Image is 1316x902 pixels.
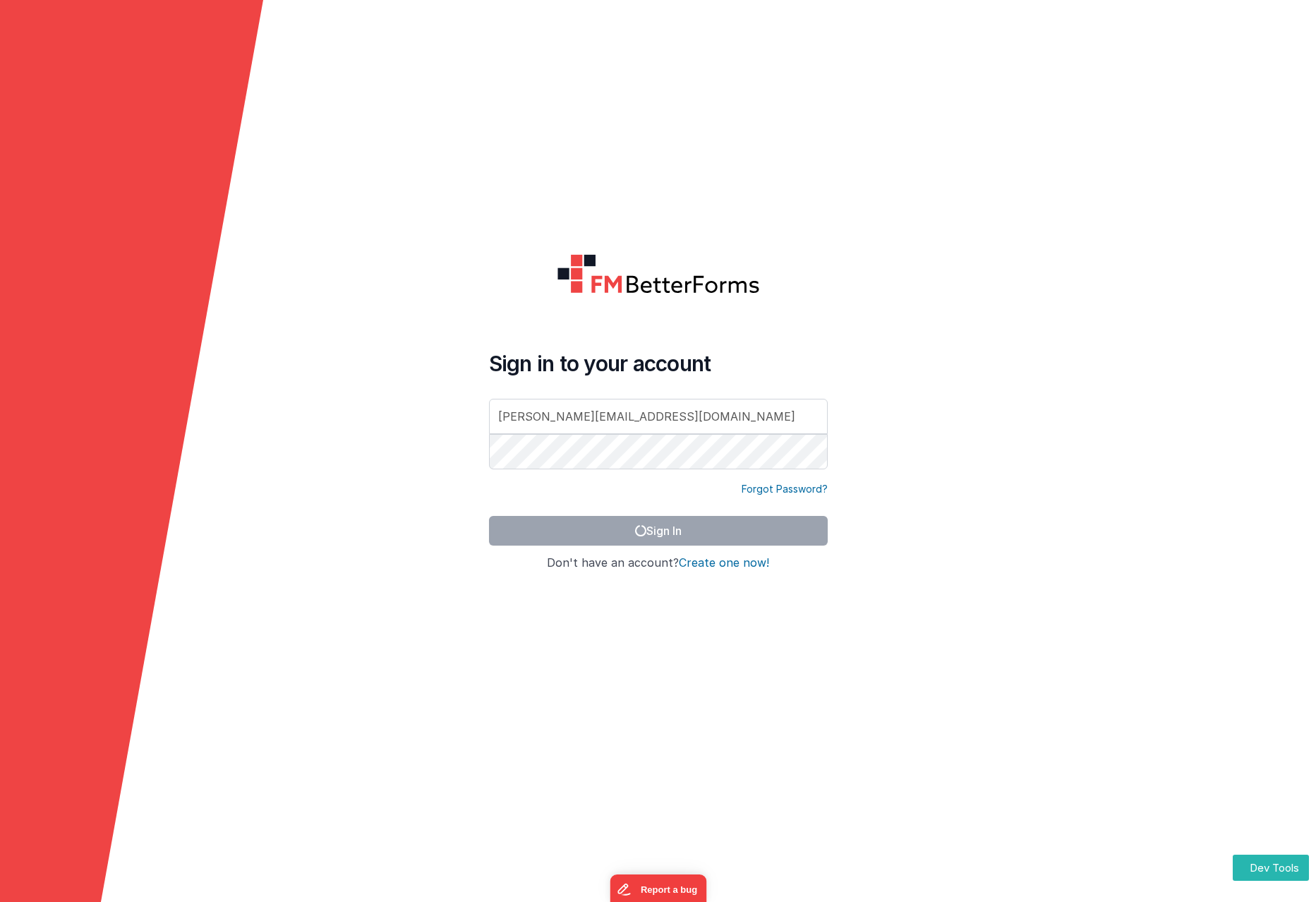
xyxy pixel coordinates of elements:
button: Create one now! [679,557,769,570]
button: Sign In [489,516,828,546]
h4: Don't have an account? [489,557,828,570]
input: Email Address [489,399,828,434]
h4: Sign in to your account [489,351,828,376]
button: Dev Tools [1233,855,1309,881]
a: Forgot Password? [742,482,828,496]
